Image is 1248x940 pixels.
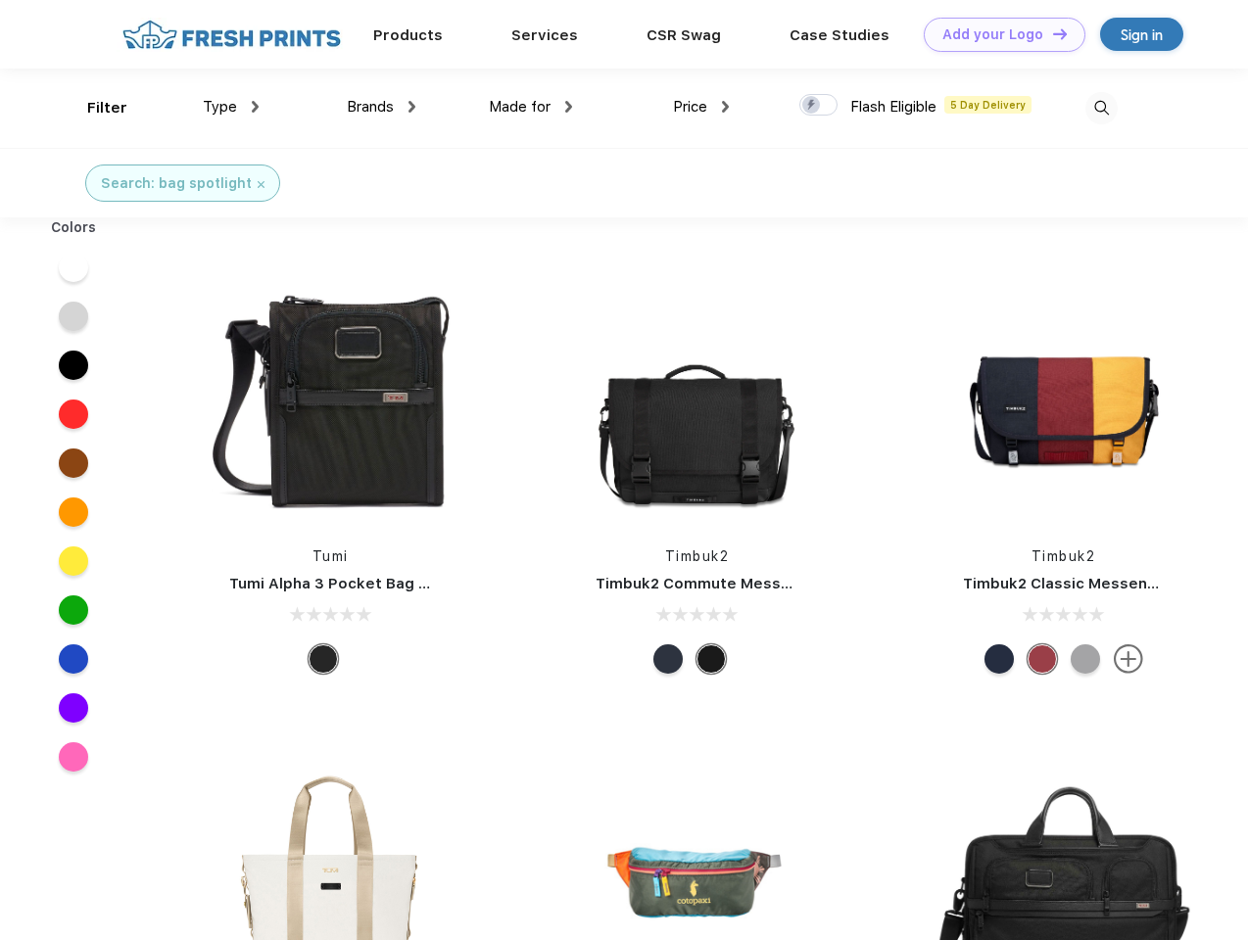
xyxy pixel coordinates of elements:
[1071,644,1100,674] div: Eco Rind Pop
[203,98,237,116] span: Type
[87,97,127,119] div: Filter
[373,26,443,44] a: Products
[1085,92,1118,124] img: desktop_search.svg
[408,101,415,113] img: dropdown.png
[117,18,347,52] img: fo%20logo%202.webp
[1114,644,1143,674] img: more.svg
[489,98,551,116] span: Made for
[963,575,1206,592] a: Timbuk2 Classic Messenger Bag
[673,98,707,116] span: Price
[347,98,394,116] span: Brands
[101,173,252,194] div: Search: bag spotlight
[312,548,349,564] a: Tumi
[309,644,338,674] div: Black
[665,548,730,564] a: Timbuk2
[1100,18,1183,51] a: Sign in
[252,101,259,113] img: dropdown.png
[1053,28,1067,39] img: DT
[1028,644,1057,674] div: Eco Bookish
[944,96,1032,114] span: 5 Day Delivery
[984,644,1014,674] div: Eco Nautical
[566,266,827,527] img: func=resize&h=266
[696,644,726,674] div: Eco Black
[200,266,460,527] img: func=resize&h=266
[722,101,729,113] img: dropdown.png
[36,217,112,238] div: Colors
[258,181,264,188] img: filter_cancel.svg
[1032,548,1096,564] a: Timbuk2
[565,101,572,113] img: dropdown.png
[229,575,458,592] a: Tumi Alpha 3 Pocket Bag Small
[1121,23,1163,46] div: Sign in
[596,575,858,592] a: Timbuk2 Commute Messenger Bag
[934,266,1194,527] img: func=resize&h=266
[653,644,683,674] div: Eco Nautical
[942,26,1043,43] div: Add your Logo
[850,98,936,116] span: Flash Eligible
